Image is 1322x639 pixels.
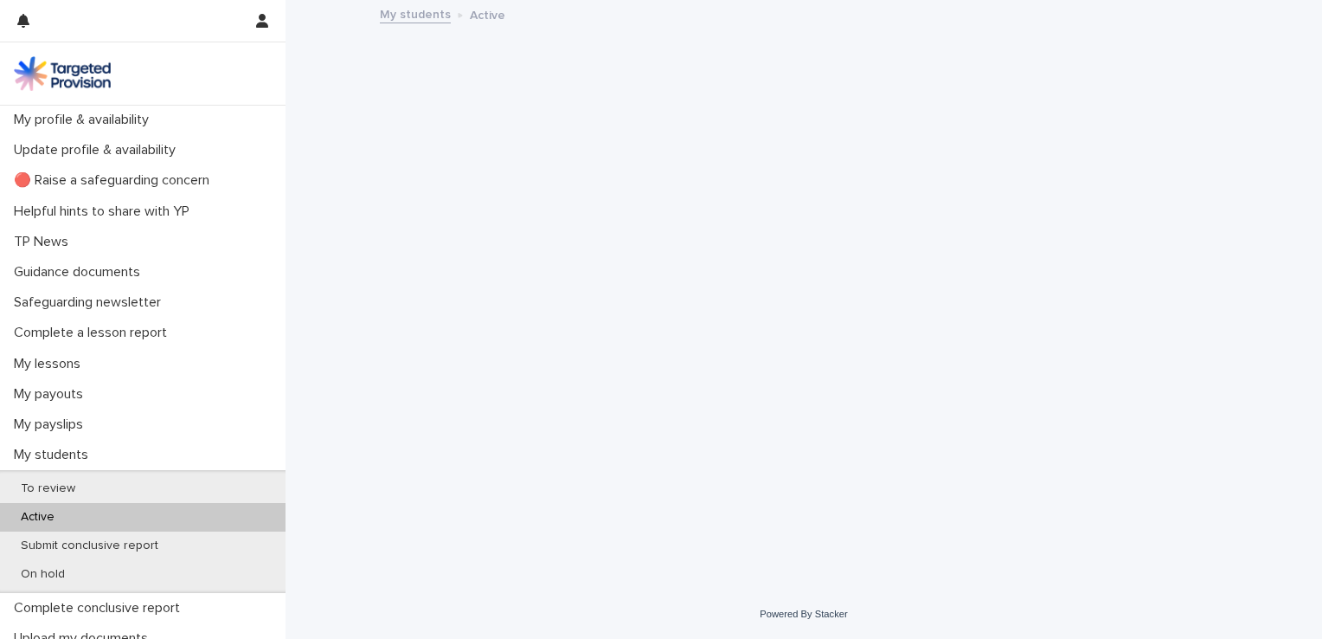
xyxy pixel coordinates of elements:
[7,356,94,372] p: My lessons
[14,56,111,91] img: M5nRWzHhSzIhMunXDL62
[7,510,68,525] p: Active
[7,325,181,341] p: Complete a lesson report
[7,481,89,496] p: To review
[7,234,82,250] p: TP News
[7,386,97,403] p: My payouts
[7,567,79,582] p: On hold
[380,3,451,23] a: My students
[7,294,175,311] p: Safeguarding newsletter
[7,172,223,189] p: 🔴 Raise a safeguarding concern
[7,539,172,553] p: Submit conclusive report
[7,600,194,616] p: Complete conclusive report
[760,609,847,619] a: Powered By Stacker
[470,4,505,23] p: Active
[7,264,154,281] p: Guidance documents
[7,416,97,433] p: My payslips
[7,142,189,158] p: Update profile & availability
[7,112,163,128] p: My profile & availability
[7,203,203,220] p: Helpful hints to share with YP
[7,447,102,463] p: My students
